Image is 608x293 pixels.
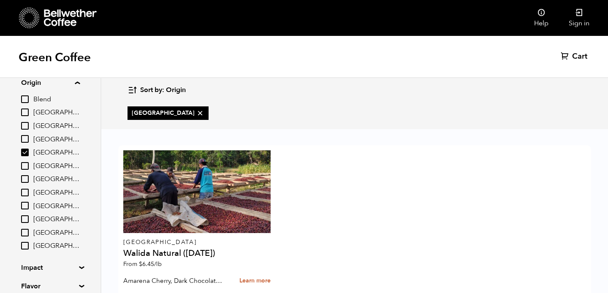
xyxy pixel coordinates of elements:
span: [GEOGRAPHIC_DATA] [33,228,80,238]
span: Cart [572,52,587,62]
button: Sort by: Origin [128,80,186,100]
span: [GEOGRAPHIC_DATA] [33,202,80,211]
summary: Origin [21,78,80,88]
h4: Walida Natural ([DATE]) [123,249,270,258]
input: [GEOGRAPHIC_DATA] [21,149,29,156]
p: Amarena Cherry, Dark Chocolate, Hibiscus [123,274,223,287]
input: [GEOGRAPHIC_DATA] [21,202,29,209]
span: [GEOGRAPHIC_DATA] [33,241,80,251]
bdi: 6.45 [139,260,162,268]
span: /lb [154,260,162,268]
span: Blend [33,95,80,104]
span: [GEOGRAPHIC_DATA] [33,135,80,144]
span: [GEOGRAPHIC_DATA] [33,188,80,198]
span: [GEOGRAPHIC_DATA] [33,108,80,117]
span: [GEOGRAPHIC_DATA] [33,122,80,131]
p: [GEOGRAPHIC_DATA] [123,239,270,245]
span: [GEOGRAPHIC_DATA] [33,175,80,184]
input: [GEOGRAPHIC_DATA] [21,162,29,170]
span: $ [139,260,142,268]
input: [GEOGRAPHIC_DATA] [21,122,29,130]
input: Blend [21,95,29,103]
input: [GEOGRAPHIC_DATA] [21,109,29,116]
input: [GEOGRAPHIC_DATA] [21,242,29,250]
input: [GEOGRAPHIC_DATA] [21,189,29,196]
span: [GEOGRAPHIC_DATA] [33,162,80,171]
span: From [123,260,162,268]
span: Sort by: Origin [140,86,186,95]
a: Cart [561,52,589,62]
input: [GEOGRAPHIC_DATA] [21,135,29,143]
span: [GEOGRAPHIC_DATA] [132,109,204,117]
span: [GEOGRAPHIC_DATA] [33,215,80,224]
span: [GEOGRAPHIC_DATA] [33,148,80,157]
input: [GEOGRAPHIC_DATA] [21,215,29,223]
summary: Flavor [21,281,79,291]
input: [GEOGRAPHIC_DATA] [21,229,29,236]
h1: Green Coffee [19,50,91,65]
a: Learn more [239,272,271,290]
input: [GEOGRAPHIC_DATA] [21,175,29,183]
summary: Impact [21,263,79,273]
